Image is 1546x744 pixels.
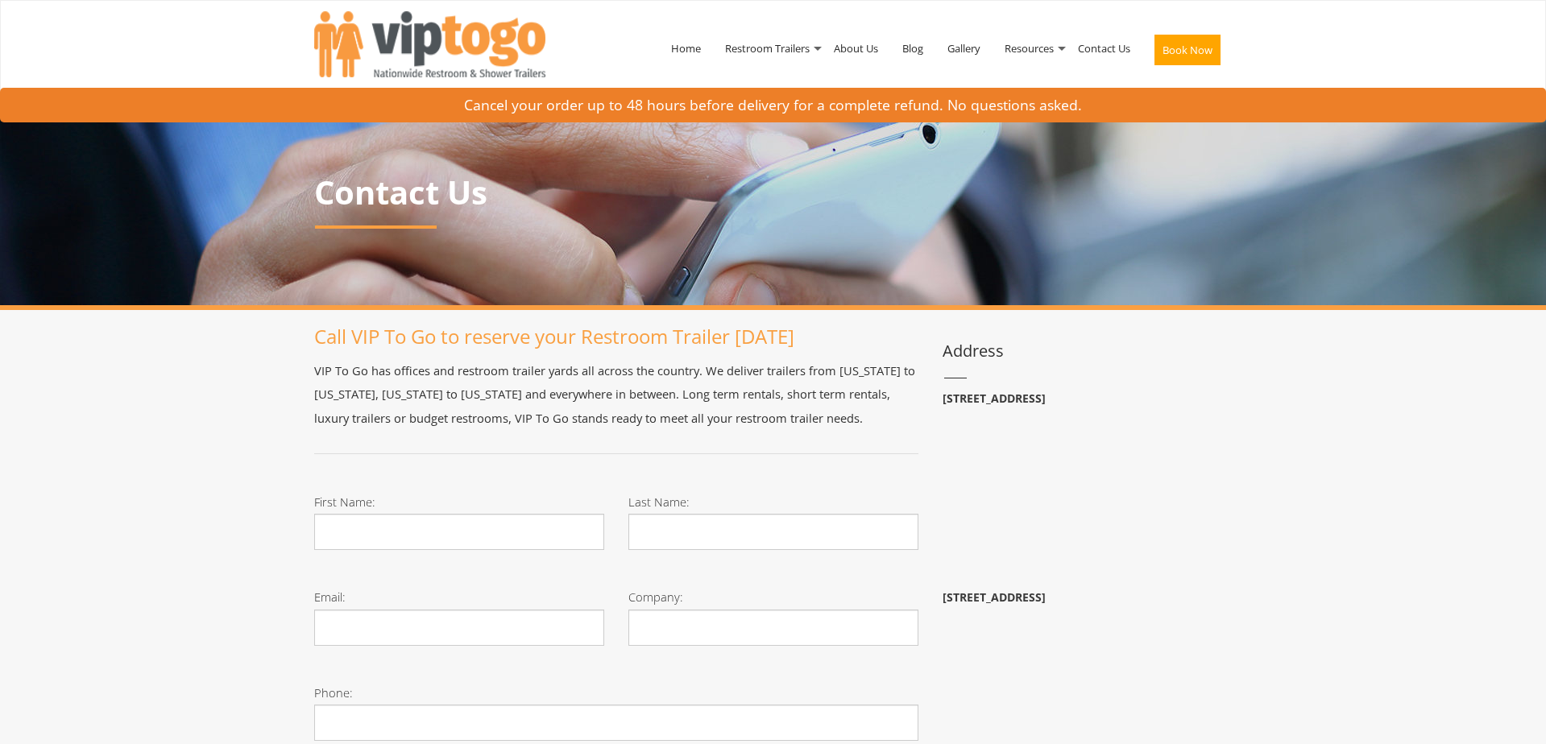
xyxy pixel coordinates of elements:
[943,391,1046,406] b: [STREET_ADDRESS]
[943,342,1233,360] h3: Address
[822,6,890,90] a: About Us
[314,11,545,77] img: VIPTOGO
[1066,6,1142,90] a: Contact Us
[713,6,822,90] a: Restroom Trailers
[314,359,918,430] p: VIP To Go has offices and restroom trailer yards all across the country. We deliver trailers from...
[659,6,713,90] a: Home
[993,6,1066,90] a: Resources
[1142,6,1233,100] a: Book Now
[943,589,1046,605] b: [STREET_ADDRESS]
[314,175,1233,210] p: Contact Us
[314,326,918,347] h1: Call VIP To Go to reserve your Restroom Trailer [DATE]
[1154,35,1221,65] button: Book Now
[890,6,935,90] a: Blog
[935,6,993,90] a: Gallery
